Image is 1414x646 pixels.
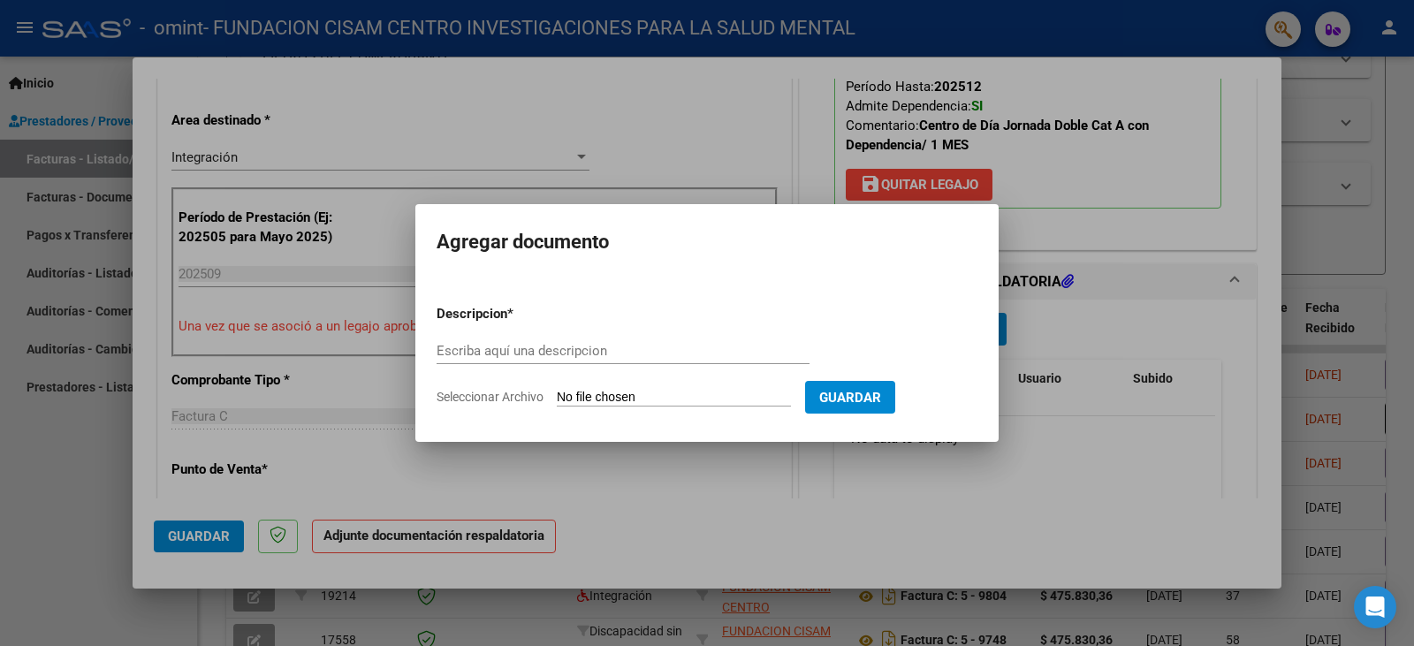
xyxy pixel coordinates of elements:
span: Seleccionar Archivo [437,390,544,404]
p: Descripcion [437,304,599,324]
span: Guardar [819,390,881,406]
button: Guardar [805,381,895,414]
div: Open Intercom Messenger [1354,586,1396,628]
h2: Agregar documento [437,225,977,259]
